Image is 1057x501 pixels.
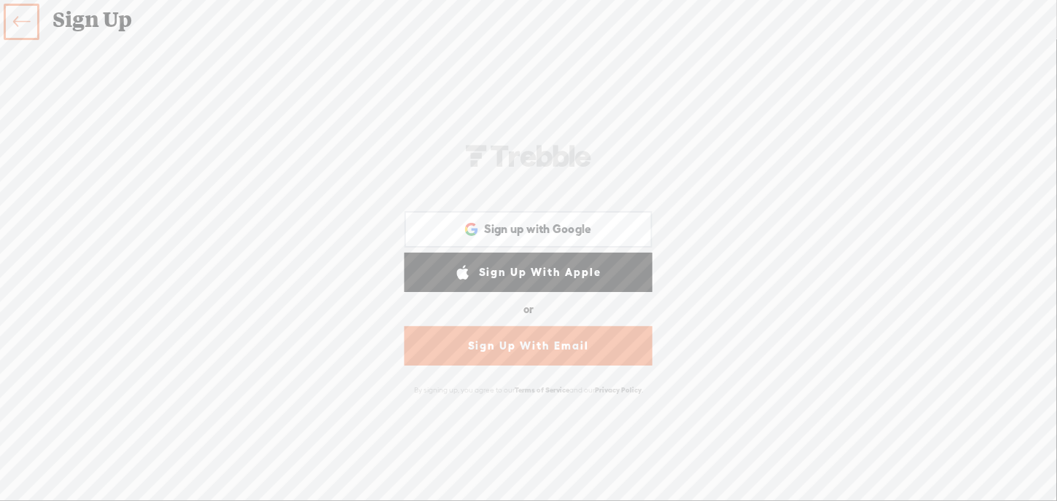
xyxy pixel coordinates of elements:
[405,211,652,248] div: Sign up with Google
[405,326,652,366] a: Sign Up With Email
[595,386,641,394] a: Privacy Policy
[401,378,656,402] div: By signing up, you agree to our and our .
[484,221,592,237] span: Sign up with Google
[523,298,534,321] div: or
[405,253,652,292] a: Sign Up With Apple
[515,386,569,394] a: Terms of Service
